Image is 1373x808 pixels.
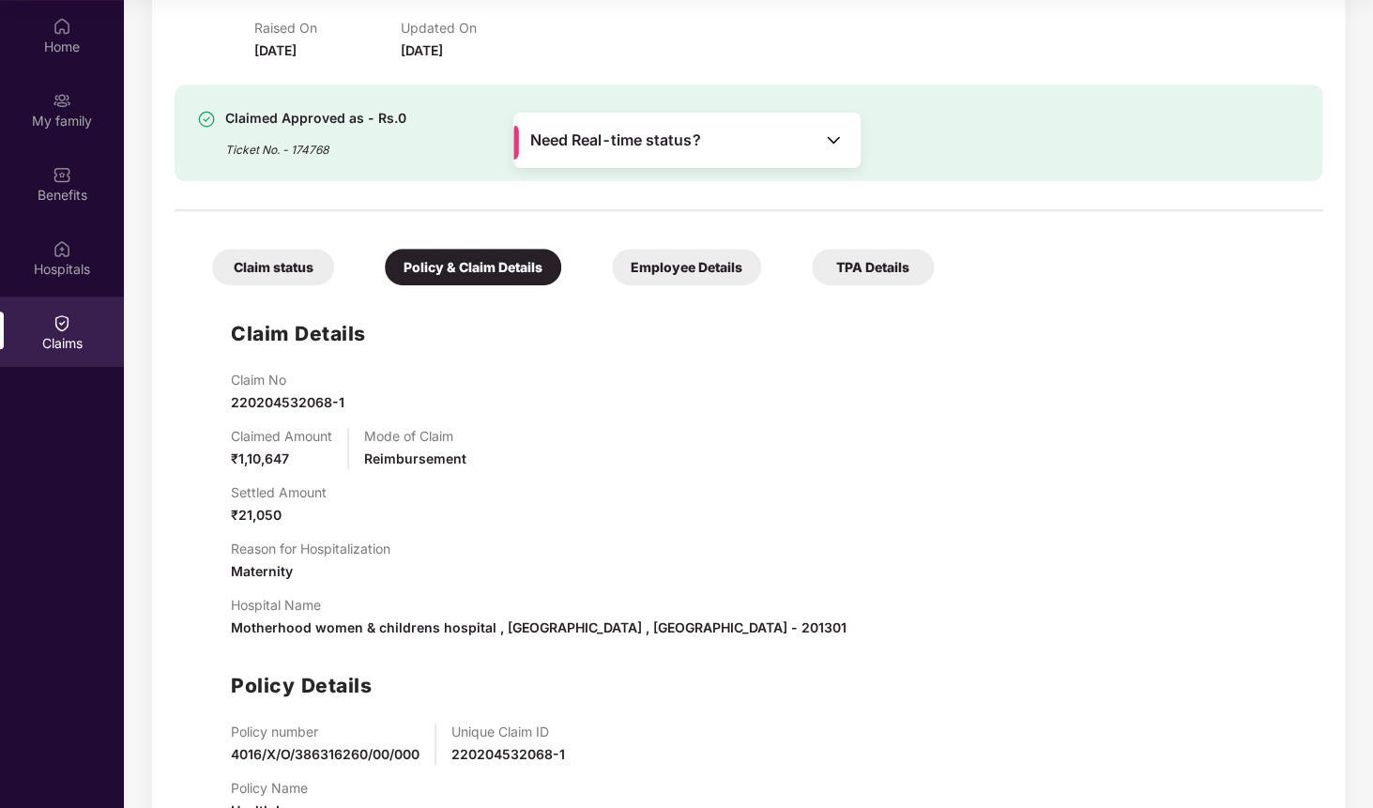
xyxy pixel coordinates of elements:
p: Raised On [254,20,401,36]
img: svg+xml;base64,PHN2ZyBpZD0iSG9zcGl0YWxzIiB4bWxucz0iaHR0cDovL3d3dy53My5vcmcvMjAwMC9zdmciIHdpZHRoPS... [53,239,71,258]
p: Reason for Hospitalization [231,541,390,556]
span: Motherhood women & childrens hospital , [GEOGRAPHIC_DATA] , [GEOGRAPHIC_DATA] - 201301 [231,619,847,635]
div: Claimed Approved as - Rs.0 [225,107,406,130]
img: svg+xml;base64,PHN2ZyBpZD0iSG9tZSIgeG1sbnM9Imh0dHA6Ly93d3cudzMub3JnLzIwMDAvc3ZnIiB3aWR0aD0iMjAiIG... [53,17,71,36]
p: Policy number [231,724,420,739]
h1: Policy Details [231,670,372,701]
div: Employee Details [612,249,761,285]
img: svg+xml;base64,PHN2ZyBpZD0iU3VjY2Vzcy0zMngzMiIgeG1sbnM9Imh0dHA6Ly93d3cudzMub3JnLzIwMDAvc3ZnIiB3aW... [197,110,216,129]
img: svg+xml;base64,PHN2ZyBpZD0iQmVuZWZpdHMiIHhtbG5zPSJodHRwOi8vd3d3LnczLm9yZy8yMDAwL3N2ZyIgd2lkdGg9Ij... [53,165,71,184]
span: ₹21,050 [231,507,282,523]
h1: Claim Details [231,318,366,349]
span: Maternity [231,563,293,579]
p: Mode of Claim [364,428,466,444]
span: [DATE] [254,42,297,58]
p: Settled Amount [231,484,327,500]
span: 220204532068-1 [451,746,565,762]
p: Updated On [401,20,547,36]
p: Claimed Amount [231,428,332,444]
div: Ticket No. - 174768 [225,130,406,159]
img: svg+xml;base64,PHN2ZyBpZD0iQ2xhaW0iIHhtbG5zPSJodHRwOi8vd3d3LnczLm9yZy8yMDAwL3N2ZyIgd2lkdGg9IjIwIi... [53,313,71,332]
div: TPA Details [812,249,934,285]
span: Reimbursement [364,450,466,466]
p: Policy Name [231,780,341,796]
div: Claim status [212,249,334,285]
p: Hospital Name [231,597,847,613]
span: 220204532068-1 [231,394,344,410]
div: Policy & Claim Details [385,249,561,285]
p: Claim No [231,372,344,388]
span: [DATE] [401,42,443,58]
img: Toggle Icon [824,130,843,149]
span: 4016/X/O/386316260/00/000 [231,746,420,762]
span: ₹1,10,647 [231,450,289,466]
p: Unique Claim ID [451,724,565,739]
span: Need Real-time status? [530,130,700,150]
img: svg+xml;base64,PHN2ZyB3aWR0aD0iMjAiIGhlaWdodD0iMjAiIHZpZXdCb3g9IjAgMCAyMCAyMCIgZmlsbD0ibm9uZSIgeG... [53,91,71,110]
